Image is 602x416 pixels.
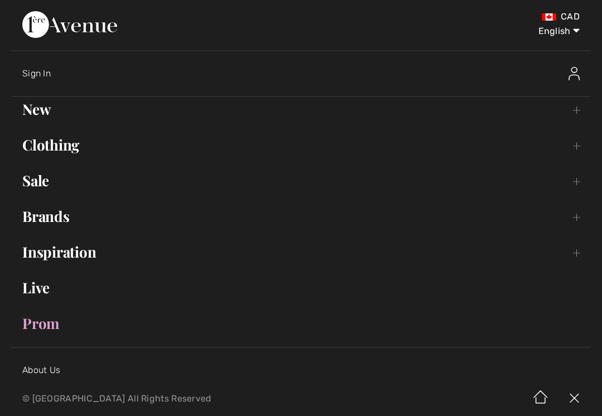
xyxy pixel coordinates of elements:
[354,11,580,22] div: CAD
[11,133,591,157] a: Clothing
[22,68,51,79] span: Sign In
[557,381,591,416] img: X
[22,11,117,38] img: 1ère Avenue
[11,311,591,336] a: Prom
[11,97,591,122] a: New
[11,240,591,264] a: Inspiration
[26,8,48,18] span: Help
[22,395,354,403] p: © [GEOGRAPHIC_DATA] All Rights Reserved
[11,168,591,193] a: Sale
[569,67,580,80] img: Sign In
[22,56,591,91] a: Sign InSign In
[22,365,60,375] a: About Us
[524,381,557,416] img: Home
[11,204,591,229] a: Brands
[11,275,591,300] a: Live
